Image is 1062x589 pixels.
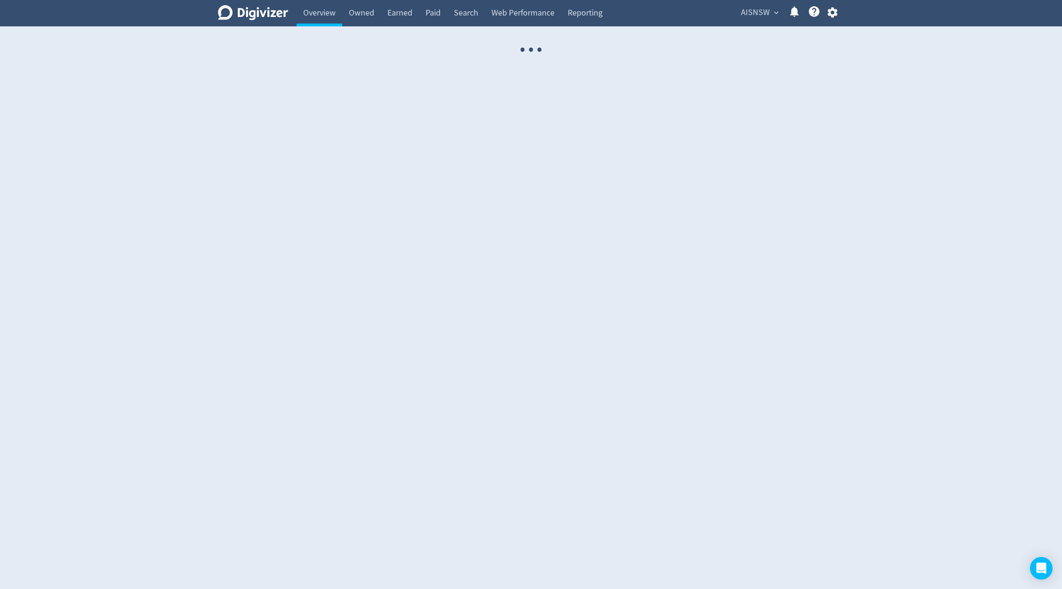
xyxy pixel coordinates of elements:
button: AISNSW [738,5,781,20]
span: · [527,26,535,74]
div: Open Intercom Messenger [1030,557,1053,580]
span: AISNSW [741,5,770,20]
span: expand_more [772,8,780,17]
span: · [535,26,544,74]
span: · [518,26,527,74]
